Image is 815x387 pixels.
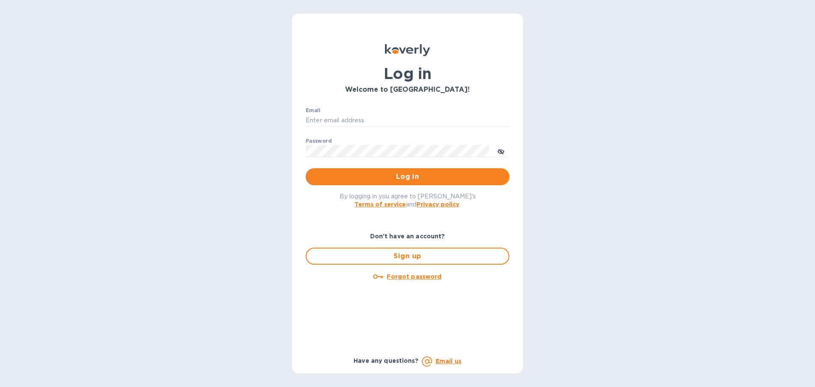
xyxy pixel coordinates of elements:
[312,172,503,182] span: Log in
[313,251,502,261] span: Sign up
[306,138,332,144] label: Password
[306,168,509,185] button: Log in
[306,86,509,94] h3: Welcome to [GEOGRAPHIC_DATA]!
[385,44,430,56] img: Koverly
[416,201,459,208] a: Privacy policy
[354,357,419,364] b: Have any questions?
[492,142,509,159] button: toggle password visibility
[340,193,476,208] span: By logging in you agree to [PERSON_NAME]'s and .
[370,233,445,240] b: Don't have an account?
[306,65,509,82] h1: Log in
[436,358,461,364] a: Email us
[387,273,441,280] u: Forgot password
[306,248,509,265] button: Sign up
[354,201,406,208] a: Terms of service
[306,108,320,113] label: Email
[306,114,509,127] input: Enter email address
